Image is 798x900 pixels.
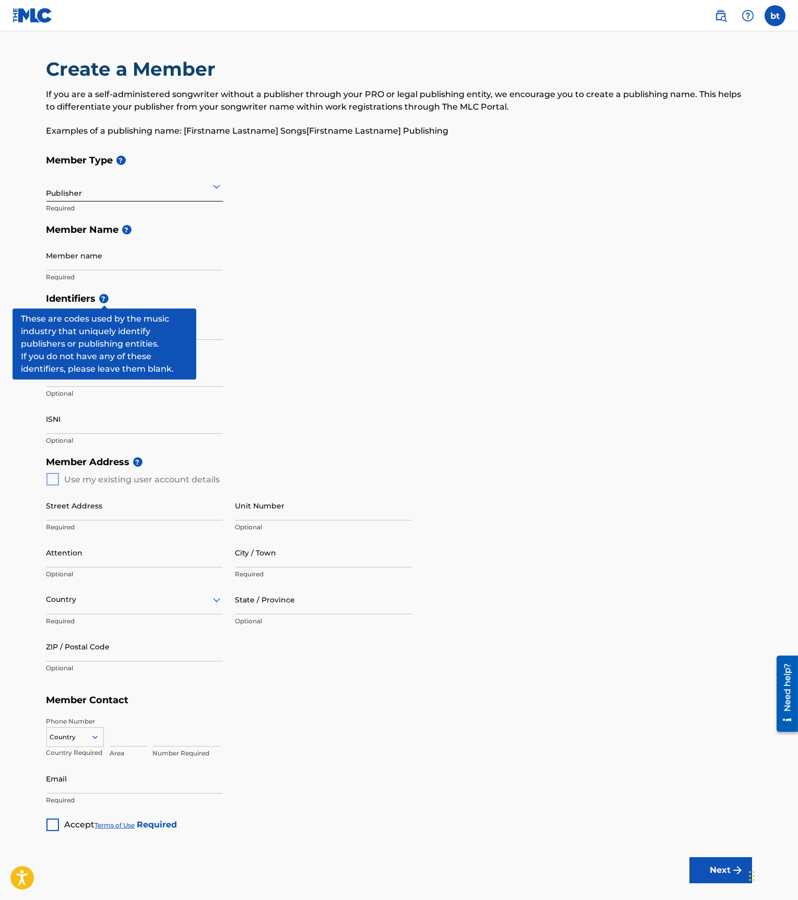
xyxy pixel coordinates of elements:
p: Optional [235,523,412,532]
h5: Member Name [46,219,752,241]
p: Optional [46,570,223,579]
span: ? [116,156,126,165]
strong: Required [137,820,177,830]
span: ? [99,294,109,303]
p: Required [46,523,223,532]
img: help [742,9,754,22]
h5: Member Type [46,149,752,172]
a: Terms of Use [95,821,135,829]
p: Country Required [46,748,104,757]
iframe: Resource Center [769,651,798,737]
div: Drag [749,860,755,892]
p: Examples of a publishing name: [Firstname Lastname] Songs[Firstname Lastname] Publishing [46,125,752,137]
span: ? [92,368,102,377]
p: Area [110,749,147,758]
p: Required [235,570,412,579]
p: If you are a self-administered songwriter without a publisher through your PRO or legal publishin... [46,88,752,113]
span: ? [133,457,142,467]
span: Accept [65,820,95,830]
p: Optional [235,617,412,626]
p: Optional [46,436,223,445]
div: Help [737,5,758,26]
p: Required [46,273,223,282]
img: search [714,9,727,22]
h5: Identifiers [46,288,752,310]
img: MLC Logo [13,8,53,23]
span: ? [122,225,132,234]
p: Required [46,796,223,805]
p: Required [46,204,223,213]
p: Optional [46,664,223,673]
a: Public Search [710,5,731,26]
p: Optional [46,342,223,351]
h5: Member Contact [46,689,752,712]
iframe: Chat Widget [746,850,798,900]
span: ? [152,321,162,330]
p: Number Required [153,749,221,758]
img: f7272a7cc735f4ea7f67.svg [731,864,744,877]
h5: Member Address [46,451,752,473]
div: Publisher [46,173,223,199]
p: Optional [46,389,223,398]
button: Next [689,857,752,883]
p: Required [46,617,223,626]
div: User Menu [765,5,785,26]
h2: Create a Member [46,57,221,81]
